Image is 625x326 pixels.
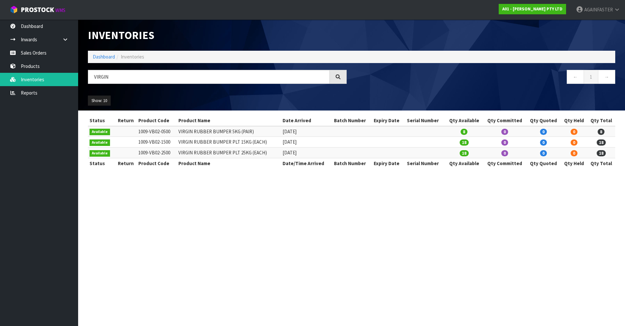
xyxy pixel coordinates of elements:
span: 8 [461,129,467,135]
th: Batch Number [332,115,372,126]
th: Expiry Date [372,158,405,169]
th: Return [115,158,137,169]
a: ← [567,70,584,84]
span: 18 [460,139,469,146]
td: [DATE] [281,126,332,137]
a: → [598,70,615,84]
small: WMS [55,7,65,13]
a: 1 [584,70,598,84]
td: VIRGIN RUBBER BUMPER PLT 25KG (EACH) [177,148,281,158]
th: Qty Total [587,115,615,126]
td: 1009-VB02-2500 [137,148,177,158]
th: Qty Total [587,158,615,169]
th: Status [88,158,115,169]
span: 0 [540,150,547,156]
th: Return [115,115,137,126]
th: Qty Committed [483,158,526,169]
th: Product Code [137,158,177,169]
span: Available [90,139,110,146]
th: Product Code [137,115,177,126]
td: VIRGIN RUBBER BUMPER PLT 15KG (EACH) [177,137,281,148]
td: [DATE] [281,148,332,158]
span: 0 [501,129,508,135]
td: [DATE] [281,137,332,148]
span: 18 [460,150,469,156]
th: Product Name [177,158,281,169]
th: Qty Held [561,158,587,169]
th: Date/Time Arrived [281,158,332,169]
th: Qty Quoted [526,158,561,169]
th: Qty Quoted [526,115,561,126]
span: 8 [598,129,604,135]
strong: A01 - [PERSON_NAME] PTY LTD [502,6,562,12]
span: ProStock [21,6,54,14]
span: Available [90,129,110,135]
th: Date Arrived [281,115,332,126]
th: Batch Number [332,158,372,169]
span: 18 [597,139,606,146]
span: 0 [540,129,547,135]
span: 0 [501,150,508,156]
span: Inventories [121,54,144,60]
span: Available [90,150,110,157]
nav: Page navigation [356,70,615,86]
span: 18 [597,150,606,156]
th: Expiry Date [372,115,405,126]
h1: Inventories [88,29,347,41]
a: Dashboard [93,54,115,60]
td: VIRGIN RUBBER BUMPER 5KG (PAIR) [177,126,281,137]
span: AGAINFASTER [584,7,613,13]
th: Qty Held [561,115,587,126]
th: Serial Number [405,115,445,126]
span: 0 [540,139,547,146]
button: Show: 10 [88,96,111,106]
td: 1009-VB02-1500 [137,137,177,148]
th: Qty Committed [483,115,526,126]
span: 0 [571,129,577,135]
th: Product Name [177,115,281,126]
th: Qty Available [445,158,483,169]
input: Search inventories [88,70,330,84]
th: Serial Number [405,158,445,169]
th: Status [88,115,115,126]
td: 1009-VB02-0500 [137,126,177,137]
span: 0 [571,150,577,156]
th: Qty Available [445,115,483,126]
img: cube-alt.png [10,6,18,14]
span: 0 [571,139,577,146]
span: 0 [501,139,508,146]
